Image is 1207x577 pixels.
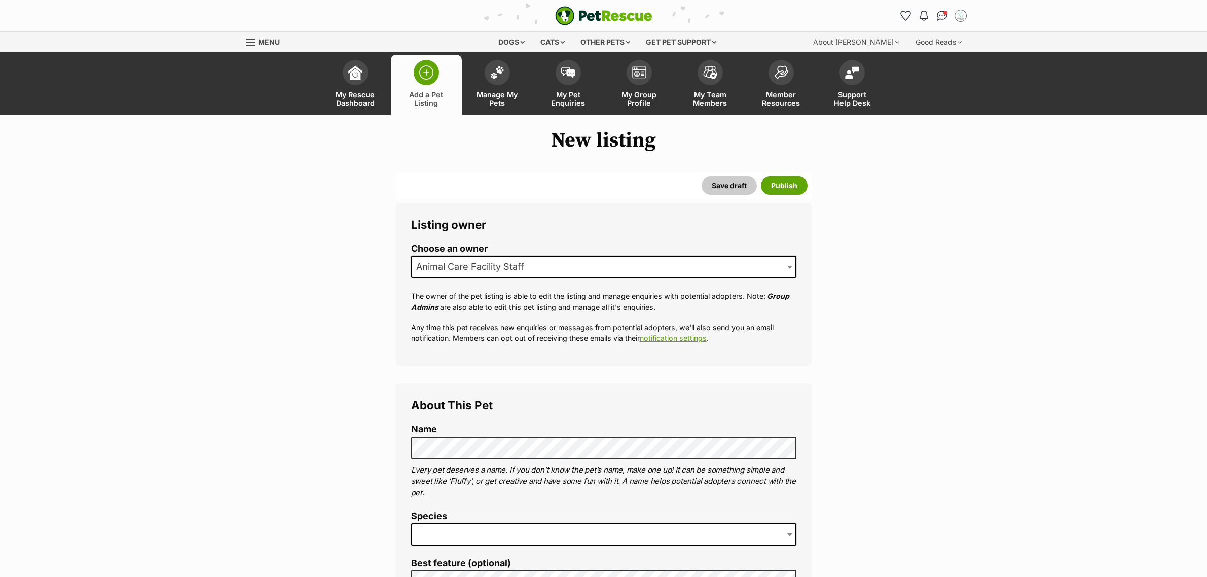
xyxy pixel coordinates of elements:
[411,244,796,255] label: Choose an owner
[675,55,746,115] a: My Team Members
[411,511,796,522] label: Species
[916,8,932,24] button: Notifications
[555,6,652,25] a: PetRescue
[604,55,675,115] a: My Group Profile
[419,65,433,80] img: add-pet-listing-icon-0afa8454b4691262ce3f59096e99ab1cd57d4a30225e0717b998d2c9b9846f56.svg
[898,8,969,24] ul: Account quick links
[937,11,947,21] img: chat-41dd97257d64d25036548639549fe6c8038ab92f7586957e7f3b1b290dea8141.svg
[533,32,572,52] div: Cats
[490,66,504,79] img: manage-my-pets-icon-02211641906a0b7f246fdf0571729dbe1e7629f14944591b6c1af311fb30b64b.svg
[411,291,796,312] p: The owner of the pet listing is able to edit the listing and manage enquiries with potential adop...
[774,65,788,79] img: member-resources-icon-8e73f808a243e03378d46382f2149f9095a855e16c252ad45f914b54edf8863c.svg
[404,90,449,107] span: Add a Pet Listing
[411,424,796,435] label: Name
[555,6,652,25] img: logo-e224e6f780fb5917bec1dbf3a21bbac754714ae5b6737aabdf751b685950b380.svg
[806,32,906,52] div: About [PERSON_NAME]
[333,90,378,107] span: My Rescue Dashboard
[474,90,520,107] span: Manage My Pets
[411,464,796,499] p: Every pet deserves a name. If you don’t know the pet’s name, make one up! It can be something sim...
[956,11,966,21] img: Animal Care Facility Staff profile pic
[411,558,796,569] label: Best feature (optional)
[411,292,789,311] em: Group Admins
[908,32,969,52] div: Good Reads
[411,398,493,412] span: About This Pet
[462,55,533,115] a: Manage My Pets
[761,176,808,195] button: Publish
[391,55,462,115] a: Add a Pet Listing
[817,55,888,115] a: Support Help Desk
[348,65,362,80] img: dashboard-icon-eb2f2d2d3e046f16d808141f083e7271f6b2e854fb5c12c21221c1fb7104beca.svg
[411,256,796,278] span: Animal Care Facility Staff
[829,90,875,107] span: Support Help Desk
[639,32,723,52] div: Get pet support
[411,218,486,231] span: Listing owner
[632,66,646,79] img: group-profile-icon-3fa3cf56718a62981997c0bc7e787c4b2cf8bcc04b72c1350f741eb67cf2f40e.svg
[702,176,757,195] button: Save draft
[640,334,707,342] a: notification settings
[934,8,950,24] a: Conversations
[320,55,391,115] a: My Rescue Dashboard
[845,66,859,79] img: help-desk-icon-fdf02630f3aa405de69fd3d07c3f3aa587a6932b1a1747fa1d2bba05be0121f9.svg
[703,66,717,79] img: team-members-icon-5396bd8760b3fe7c0b43da4ab00e1e3bb1a5d9ba89233759b79545d2d3fc5d0d.svg
[758,90,804,107] span: Member Resources
[412,260,534,274] span: Animal Care Facility Staff
[258,38,280,46] span: Menu
[246,32,287,50] a: Menu
[746,55,817,115] a: Member Resources
[920,11,928,21] img: notifications-46538b983faf8c2785f20acdc204bb7945ddae34d4c08c2a6579f10ce5e182be.svg
[573,32,637,52] div: Other pets
[561,67,575,78] img: pet-enquiries-icon-7e3ad2cf08bfb03b45e93fb7055b45f3efa6380592205ae92323e6603595dc1f.svg
[898,8,914,24] a: Favourites
[545,90,591,107] span: My Pet Enquiries
[411,322,796,344] p: Any time this pet receives new enquiries or messages from potential adopters, we'll also send you...
[533,55,604,115] a: My Pet Enquiries
[953,8,969,24] button: My account
[616,90,662,107] span: My Group Profile
[687,90,733,107] span: My Team Members
[491,32,532,52] div: Dogs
